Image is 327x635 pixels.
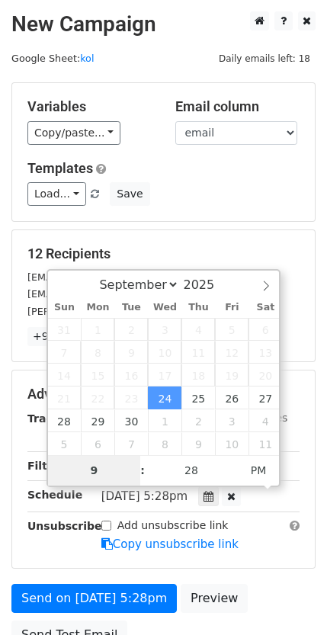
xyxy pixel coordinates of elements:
span: September 2, 2025 [114,318,148,341]
input: Minute [145,455,238,486]
span: September 27, 2025 [248,386,282,409]
span: September 17, 2025 [148,364,181,386]
span: August 31, 2025 [48,318,82,341]
span: September 6, 2025 [248,318,282,341]
span: September 23, 2025 [114,386,148,409]
span: October 4, 2025 [248,409,282,432]
a: kol [80,53,94,64]
span: October 1, 2025 [148,409,181,432]
span: September 26, 2025 [215,386,248,409]
span: : [140,455,145,486]
span: Click to toggle [238,455,280,486]
span: October 6, 2025 [81,432,114,455]
a: Templates [27,160,93,176]
strong: Unsubscribe [27,520,102,532]
span: September 11, 2025 [181,341,215,364]
span: September 22, 2025 [81,386,114,409]
span: September 28, 2025 [48,409,82,432]
span: Sat [248,303,282,313]
span: October 11, 2025 [248,432,282,455]
span: [DATE] 5:28pm [101,489,188,503]
a: Preview [181,584,248,613]
h2: New Campaign [11,11,316,37]
small: Google Sheet: [11,53,94,64]
input: Hour [48,455,141,486]
a: Load... [27,182,86,206]
span: September 25, 2025 [181,386,215,409]
strong: Tracking [27,412,79,425]
span: Tue [114,303,148,313]
span: September 9, 2025 [114,341,148,364]
span: September 4, 2025 [181,318,215,341]
span: October 7, 2025 [114,432,148,455]
a: Copy/paste... [27,121,120,145]
span: Fri [215,303,248,313]
span: Mon [81,303,114,313]
span: October 9, 2025 [181,432,215,455]
span: Sun [48,303,82,313]
span: September 18, 2025 [181,364,215,386]
span: September 21, 2025 [48,386,82,409]
iframe: Chat Widget [251,562,327,635]
span: September 5, 2025 [215,318,248,341]
span: October 5, 2025 [48,432,82,455]
label: Add unsubscribe link [117,518,229,534]
span: Wed [148,303,181,313]
a: Send on [DATE] 5:28pm [11,584,177,613]
span: October 8, 2025 [148,432,181,455]
span: September 19, 2025 [215,364,248,386]
span: September 8, 2025 [81,341,114,364]
h5: Variables [27,98,152,115]
a: Copy unsubscribe link [101,537,239,551]
small: [PERSON_NAME][EMAIL_ADDRESS][DOMAIN_NAME] [27,306,278,317]
input: Year [179,277,234,292]
span: September 15, 2025 [81,364,114,386]
a: Daily emails left: 18 [213,53,316,64]
button: Save [110,182,149,206]
h5: Email column [175,98,300,115]
span: September 12, 2025 [215,341,248,364]
span: October 10, 2025 [215,432,248,455]
span: September 30, 2025 [114,409,148,432]
span: Thu [181,303,215,313]
span: September 14, 2025 [48,364,82,386]
span: September 1, 2025 [81,318,114,341]
small: [EMAIL_ADDRESS][DOMAIN_NAME] [27,288,197,300]
span: September 29, 2025 [81,409,114,432]
span: October 3, 2025 [215,409,248,432]
span: September 20, 2025 [248,364,282,386]
span: September 7, 2025 [48,341,82,364]
h5: 12 Recipients [27,245,300,262]
small: [EMAIL_ADDRESS][DOMAIN_NAME] [27,271,197,283]
span: Daily emails left: 18 [213,50,316,67]
span: September 24, 2025 [148,386,181,409]
span: September 3, 2025 [148,318,181,341]
a: +9 more [27,327,85,346]
div: 聊天小组件 [251,562,327,635]
span: October 2, 2025 [181,409,215,432]
h5: Advanced [27,386,300,402]
strong: Filters [27,460,66,472]
span: September 16, 2025 [114,364,148,386]
strong: Schedule [27,489,82,501]
span: September 10, 2025 [148,341,181,364]
span: September 13, 2025 [248,341,282,364]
